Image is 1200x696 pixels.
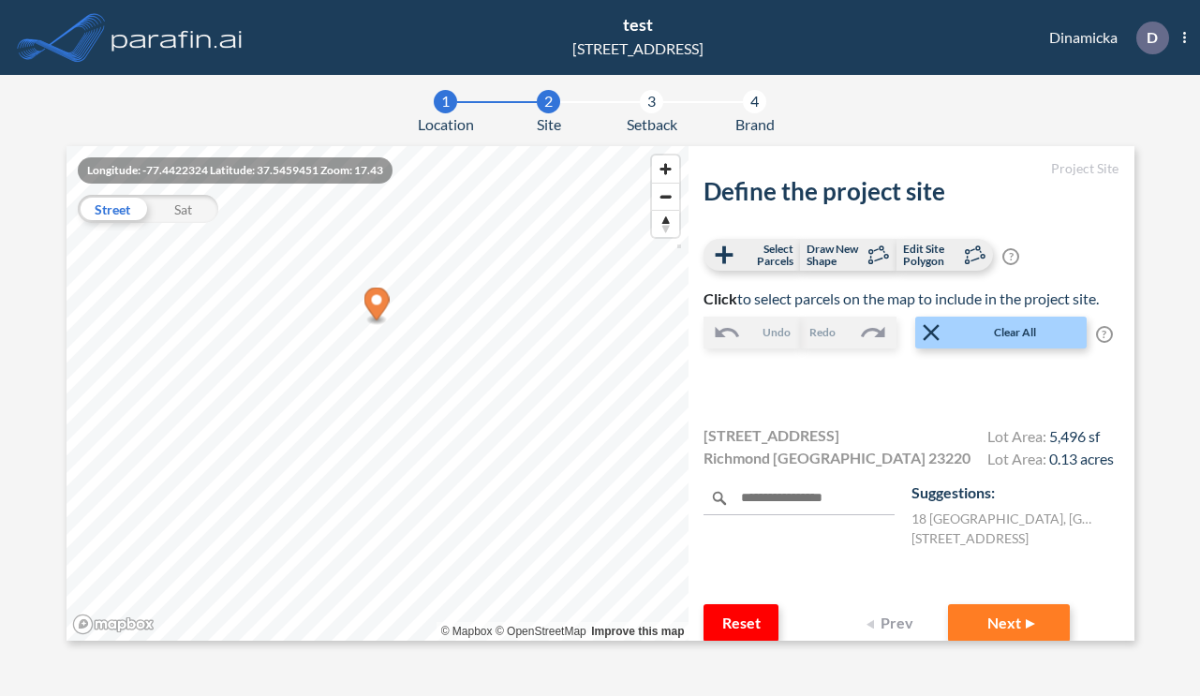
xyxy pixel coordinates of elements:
[704,481,895,515] input: Enter new address
[591,625,684,638] a: Improve this map
[72,614,155,635] a: Mapbox homepage
[652,211,679,237] span: Reset bearing to north
[743,90,766,113] div: 4
[911,528,1029,548] label: [STREET_ADDRESS]
[148,195,218,223] div: Sat
[652,210,679,237] button: Reset bearing to north
[537,90,560,113] div: 2
[809,324,836,341] span: Redo
[987,427,1114,450] h4: Lot Area:
[800,317,896,348] button: Redo
[363,288,389,326] div: Map marker
[987,450,1114,472] h4: Lot Area:
[496,625,586,638] a: OpenStreetMap
[652,184,679,210] span: Zoom out
[78,195,148,223] div: Street
[735,113,775,136] span: Brand
[704,424,839,447] span: [STREET_ADDRESS]
[704,604,778,642] button: Reset
[108,19,246,56] img: logo
[67,146,689,641] canvas: Map
[763,324,791,341] span: Undo
[915,317,1086,348] button: Clear All
[911,509,1098,528] label: 18 [GEOGRAPHIC_DATA] , [GEOGRAPHIC_DATA] , VA 23220 , US
[434,90,457,113] div: 1
[1021,22,1186,54] div: Dinamicka
[704,289,737,307] b: Click
[807,243,862,267] span: Draw New Shape
[704,161,1119,177] h5: Project Site
[1049,450,1114,467] span: 0.13 acres
[640,90,663,113] div: 3
[945,324,1084,341] span: Clear All
[537,113,561,136] span: Site
[418,113,474,136] span: Location
[948,604,1070,642] button: Next
[1096,326,1113,343] span: ?
[911,481,1119,504] p: Suggestions:
[854,604,929,642] button: Prev
[1049,427,1100,445] span: 5,496 sf
[704,289,1099,307] span: to select parcels on the map to include in the project site.
[1002,248,1019,265] span: ?
[652,155,679,183] button: Zoom in
[704,177,1119,206] h2: Define the project site
[652,183,679,210] button: Zoom out
[738,243,793,267] span: Select Parcels
[704,317,800,348] button: Undo
[572,37,704,60] div: [STREET_ADDRESS]
[1147,29,1158,46] p: D
[903,243,958,267] span: Edit Site Polygon
[441,625,493,638] a: Mapbox
[704,447,970,469] span: Richmond [GEOGRAPHIC_DATA] 23220
[78,157,393,184] div: Longitude: -77.4422324 Latitude: 37.5459451 Zoom: 17.43
[627,113,677,136] span: Setback
[623,14,653,35] span: test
